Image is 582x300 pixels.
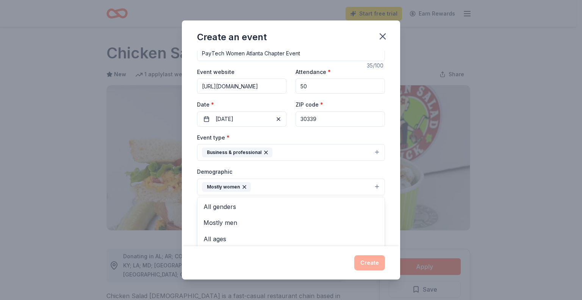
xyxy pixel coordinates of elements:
[203,234,379,244] span: All ages
[203,218,379,228] span: Mostly men
[203,202,379,212] span: All genders
[197,179,385,195] button: Mostly women
[202,182,251,192] div: Mostly women
[197,197,385,288] div: Mostly women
